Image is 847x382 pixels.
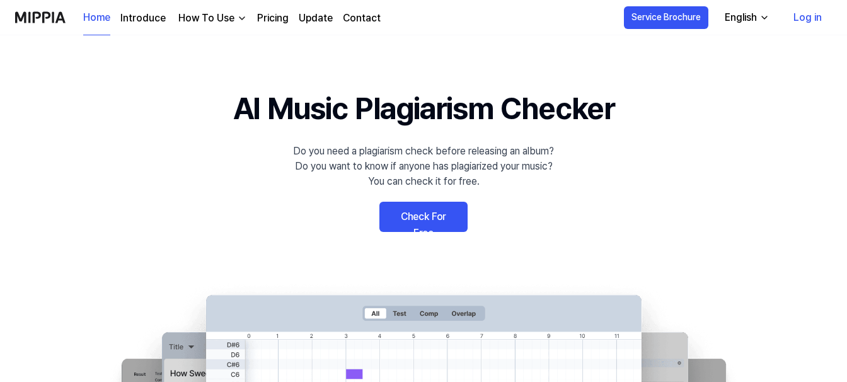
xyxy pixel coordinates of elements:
[379,202,468,232] a: Check For Free
[237,13,247,23] img: down
[343,11,381,26] a: Contact
[176,11,237,26] div: How To Use
[293,144,554,189] div: Do you need a plagiarism check before releasing an album? Do you want to know if anyone has plagi...
[257,11,289,26] a: Pricing
[722,10,759,25] div: English
[233,86,614,131] h1: AI Music Plagiarism Checker
[299,11,333,26] a: Update
[715,5,777,30] button: English
[120,11,166,26] a: Introduce
[176,11,247,26] button: How To Use
[624,6,708,29] button: Service Brochure
[83,1,110,35] a: Home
